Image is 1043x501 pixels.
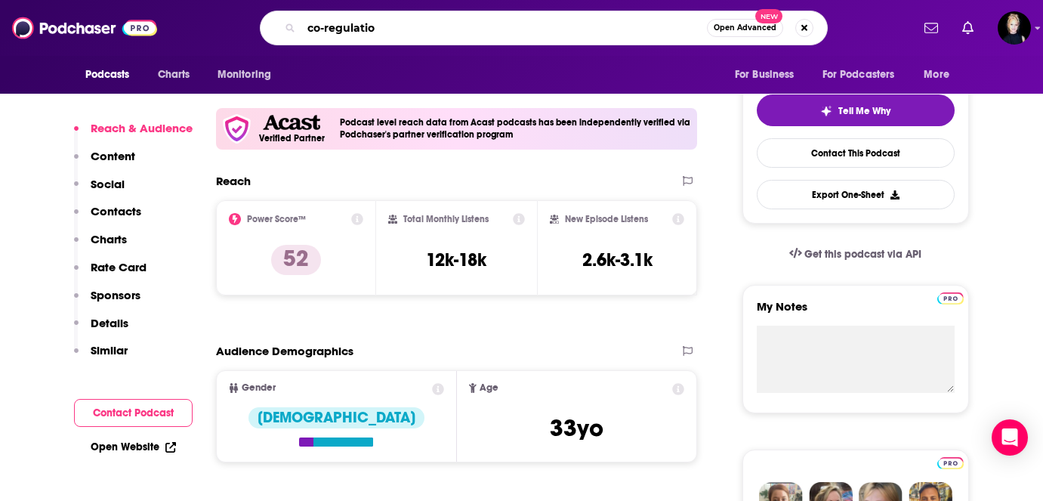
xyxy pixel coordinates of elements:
button: Sponsors [74,288,140,316]
div: Open Intercom Messenger [992,419,1028,456]
p: Rate Card [91,260,147,274]
button: Charts [74,232,127,260]
button: open menu [813,60,917,89]
button: Open AdvancedNew [707,19,783,37]
button: open menu [75,60,150,89]
span: Age [480,383,498,393]
h3: 2.6k-3.1k [582,249,653,271]
div: Search podcasts, credits, & more... [260,11,828,45]
h4: Podcast level reach data from Acast podcasts has been independently verified via Podchaser's part... [340,117,692,140]
a: Get this podcast via API [777,236,934,273]
h5: Verified Partner [259,134,325,143]
label: My Notes [757,299,955,326]
img: User Profile [998,11,1031,45]
span: Logged in as Passell [998,11,1031,45]
img: Podchaser - Follow, Share and Rate Podcasts [12,14,157,42]
span: Monitoring [218,64,271,85]
p: Charts [91,232,127,246]
h2: New Episode Listens [565,214,648,224]
button: tell me why sparkleTell Me Why [757,94,955,126]
span: More [924,64,949,85]
span: Tell Me Why [838,105,890,117]
button: Content [74,149,135,177]
h2: Total Monthly Listens [403,214,489,224]
span: Get this podcast via API [804,248,921,261]
p: Contacts [91,204,141,218]
a: Open Website [91,441,176,453]
button: Social [74,177,125,205]
a: Charts [148,60,199,89]
p: Details [91,316,128,330]
span: Podcasts [85,64,130,85]
a: Pro website [937,455,964,469]
span: Open Advanced [714,24,776,32]
span: For Business [735,64,795,85]
button: Export One-Sheet [757,180,955,209]
a: Contact This Podcast [757,138,955,168]
img: Podchaser Pro [937,457,964,469]
span: Charts [158,64,190,85]
p: Similar [91,343,128,357]
button: open menu [207,60,291,89]
p: Social [91,177,125,191]
button: open menu [724,60,813,89]
h2: Power Score™ [247,214,306,224]
h2: Reach [216,174,251,188]
div: [DEMOGRAPHIC_DATA] [248,407,424,428]
img: verfied icon [222,114,251,144]
span: 33 yo [550,413,603,443]
p: 52 [271,245,321,275]
img: tell me why sparkle [820,105,832,117]
button: Contact Podcast [74,399,193,427]
a: Show notifications dropdown [918,15,944,41]
p: Sponsors [91,288,140,302]
span: Gender [242,383,276,393]
input: Search podcasts, credits, & more... [301,16,707,40]
img: Acast [263,115,320,131]
span: New [755,9,782,23]
p: Reach & Audience [91,121,193,135]
button: Similar [74,343,128,371]
a: Pro website [937,290,964,305]
img: Podchaser Pro [937,292,964,305]
h3: 12k-18k [426,249,486,271]
h2: Audience Demographics [216,344,353,358]
button: Details [74,316,128,344]
p: Content [91,149,135,163]
button: Reach & Audience [74,121,193,149]
button: open menu [913,60,968,89]
button: Contacts [74,204,141,232]
span: For Podcasters [822,64,895,85]
button: Rate Card [74,260,147,288]
a: Show notifications dropdown [956,15,980,41]
button: Show profile menu [998,11,1031,45]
